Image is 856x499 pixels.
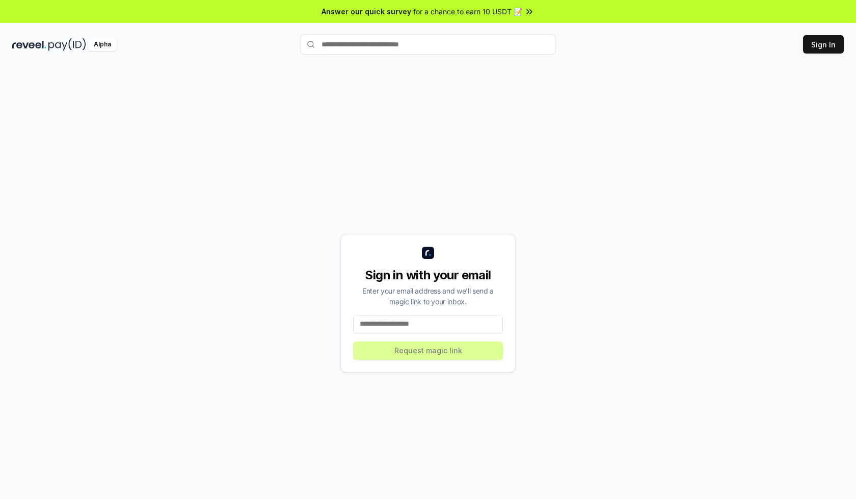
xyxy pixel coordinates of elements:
[353,285,503,307] div: Enter your email address and we’ll send a magic link to your inbox.
[353,267,503,283] div: Sign in with your email
[413,6,522,17] span: for a chance to earn 10 USDT 📝
[422,247,434,259] img: logo_small
[48,38,86,51] img: pay_id
[12,38,46,51] img: reveel_dark
[88,38,117,51] div: Alpha
[322,6,411,17] span: Answer our quick survey
[803,35,844,54] button: Sign In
